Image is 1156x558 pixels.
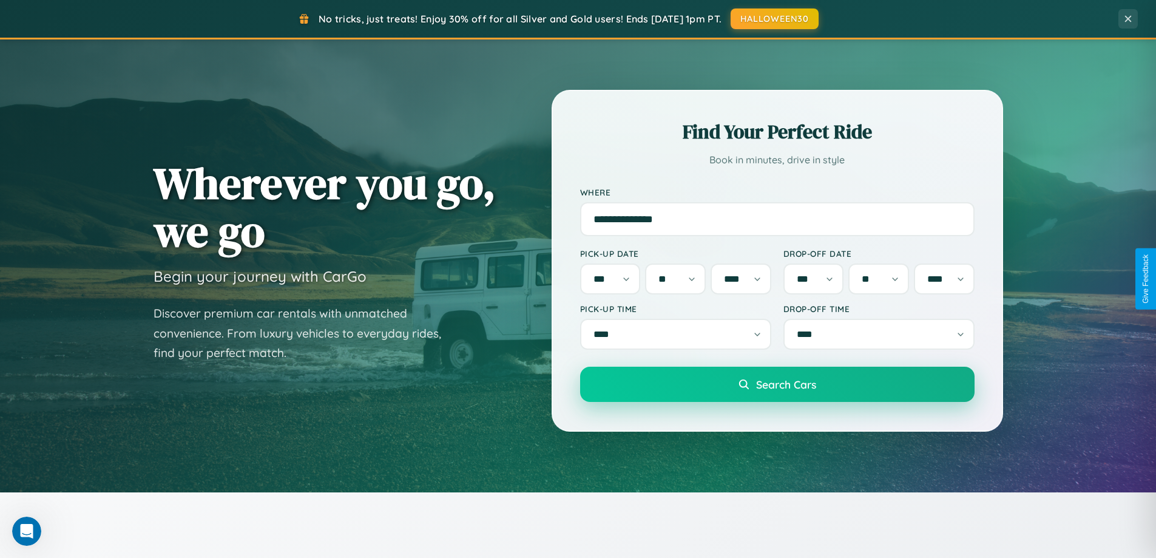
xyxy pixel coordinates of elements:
label: Where [580,187,975,197]
p: Discover premium car rentals with unmatched convenience. From luxury vehicles to everyday rides, ... [154,304,457,363]
button: Search Cars [580,367,975,402]
h2: Find Your Perfect Ride [580,118,975,145]
label: Pick-up Time [580,304,771,314]
label: Drop-off Date [783,248,975,259]
span: Search Cars [756,378,816,391]
h3: Begin your journey with CarGo [154,267,367,285]
button: HALLOWEEN30 [731,9,819,29]
div: Give Feedback [1141,254,1150,304]
label: Drop-off Time [783,304,975,314]
h1: Wherever you go, we go [154,159,496,255]
label: Pick-up Date [580,248,771,259]
span: No tricks, just treats! Enjoy 30% off for all Silver and Gold users! Ends [DATE] 1pm PT. [319,13,722,25]
p: Book in minutes, drive in style [580,151,975,169]
iframe: Intercom live chat [12,517,41,546]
